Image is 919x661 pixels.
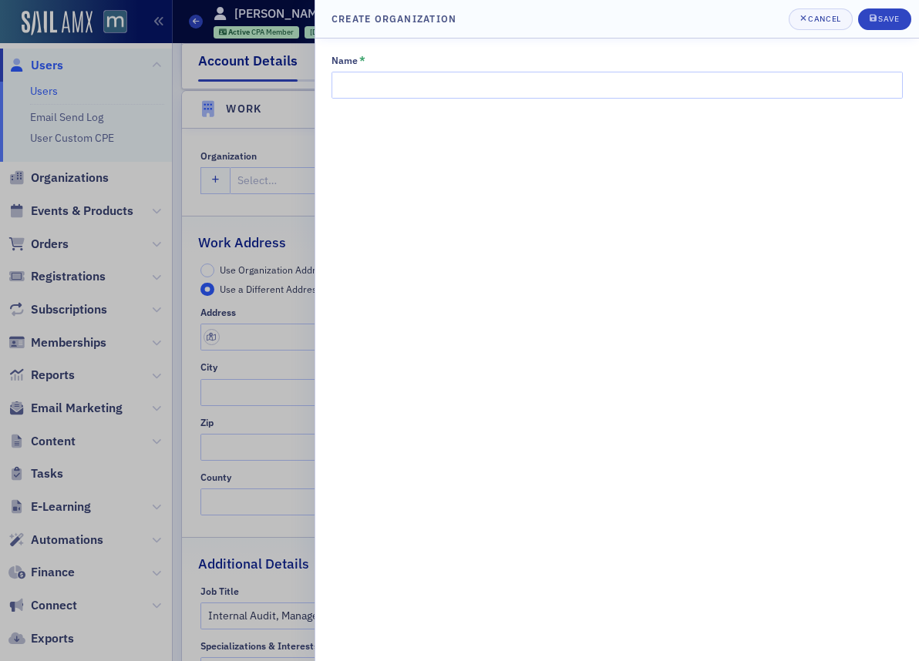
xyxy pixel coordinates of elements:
div: Name [332,55,358,66]
div: Save [878,15,899,23]
button: Cancel [789,8,853,30]
button: Save [858,8,911,30]
abbr: This field is required [359,55,365,65]
div: Cancel [808,15,840,23]
h4: Create Organization [332,12,456,25]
